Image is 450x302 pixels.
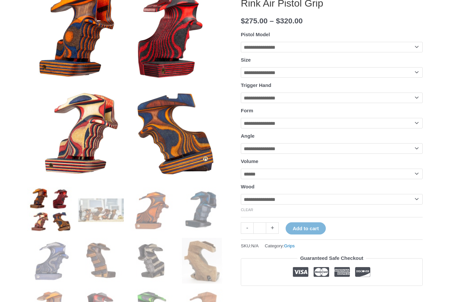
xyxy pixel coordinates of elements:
[241,32,270,37] label: Pistol Model
[286,222,325,234] button: Add to cart
[241,82,271,88] label: Trigger Hand
[78,238,124,284] img: Rink Air Pistol Grip - Image 6
[27,238,73,284] img: Rink Air Pistol Grip - Image 5
[270,17,274,25] span: –
[179,238,225,284] img: Rink Air Pistol Grip - Image 8
[241,17,245,25] span: $
[241,184,254,189] label: Wood
[129,238,175,284] img: Rink Air Pistol Grip - Image 7
[266,222,279,234] a: +
[253,222,266,234] input: Product quantity
[241,208,253,212] a: Clear options
[241,242,259,250] span: SKU:
[297,254,366,263] legend: Guaranteed Safe Checkout
[276,17,280,25] span: $
[241,57,251,63] label: Size
[27,187,73,233] img: Rink Air Pistol Grip
[241,133,255,139] label: Angle
[179,187,225,233] img: Rink Air Pistol Grip - Image 4
[129,187,175,233] img: Rink Air Pistol Grip - Image 3
[241,17,267,25] bdi: 275.00
[265,242,295,250] span: Category:
[276,17,302,25] bdi: 320.00
[241,291,423,299] iframe: Customer reviews powered by Trustpilot
[78,187,124,233] img: Rink Air Pistol Grip - Image 2
[251,243,259,248] span: N/A
[241,108,253,113] label: Form
[284,243,295,248] a: Grips
[241,222,253,234] a: -
[241,158,258,164] label: Volume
